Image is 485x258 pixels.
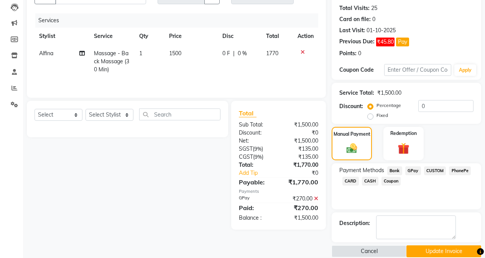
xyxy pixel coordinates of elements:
[164,28,218,45] th: Price
[278,137,324,145] div: ₹1,500.00
[371,4,377,12] div: 25
[239,145,253,152] span: SGST
[278,214,324,222] div: ₹1,500.00
[367,26,396,35] div: 01-10-2025
[169,50,181,57] span: 1500
[261,28,293,45] th: Total
[35,13,324,28] div: Services
[406,245,481,257] button: Update Invoice
[343,142,361,154] img: _cash.svg
[362,177,378,186] span: CASH
[339,102,363,110] div: Discount:
[238,49,247,58] span: 0 %
[233,169,286,177] a: Add Tip
[376,112,388,119] label: Fixed
[94,50,129,73] span: Massage - Back Massage (30 Min)
[233,177,279,187] div: Payable:
[339,4,370,12] div: Total Visits:
[255,154,262,160] span: 9%
[454,64,476,76] button: Apply
[278,203,324,212] div: ₹270.00
[384,64,451,76] input: Enter Offer / Coupon Code
[139,50,142,57] span: 1
[396,38,409,46] button: Pay
[390,130,417,137] label: Redemption
[339,66,384,74] div: Coupon Code
[39,50,53,57] span: Alfina
[233,214,279,222] div: Balance :
[394,141,413,156] img: _gift.svg
[381,177,401,186] span: Coupon
[278,145,324,153] div: ₹135.00
[233,121,279,129] div: Sub Total:
[233,195,279,203] div: GPay
[405,166,421,175] span: GPay
[293,28,318,45] th: Action
[387,166,402,175] span: Bank
[278,161,324,169] div: ₹1,770.00
[339,15,371,23] div: Card on file:
[278,153,324,161] div: ₹135.00
[278,129,324,137] div: ₹0
[233,153,279,161] div: ( )
[139,108,220,120] input: Search
[339,26,365,35] div: Last Visit:
[278,121,324,129] div: ₹1,500.00
[342,177,359,186] span: CARD
[254,146,261,152] span: 9%
[222,49,230,58] span: 0 F
[339,166,384,174] span: Payment Methods
[376,102,401,109] label: Percentage
[376,38,395,46] span: ₹45.80
[89,28,134,45] th: Service
[377,89,401,97] div: ₹1,500.00
[424,166,446,175] span: CUSTOM
[135,28,164,45] th: Qty
[286,169,324,177] div: ₹0
[233,145,279,153] div: ( )
[239,109,256,117] span: Total
[339,219,370,227] div: Description:
[278,195,324,203] div: ₹270.00
[266,50,278,57] span: 1770
[233,161,279,169] div: Total:
[218,28,261,45] th: Disc
[233,49,235,58] span: |
[239,153,253,160] span: CGST
[358,49,361,58] div: 0
[334,131,370,138] label: Manual Payment
[233,137,279,145] div: Net:
[339,89,374,97] div: Service Total:
[449,166,471,175] span: PhonePe
[339,49,357,58] div: Points:
[332,245,406,257] button: Cancel
[233,203,279,212] div: Paid:
[372,15,375,23] div: 0
[239,188,318,195] div: Payments
[233,129,279,137] div: Discount:
[278,177,324,187] div: ₹1,770.00
[339,38,375,46] div: Previous Due:
[35,28,89,45] th: Stylist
